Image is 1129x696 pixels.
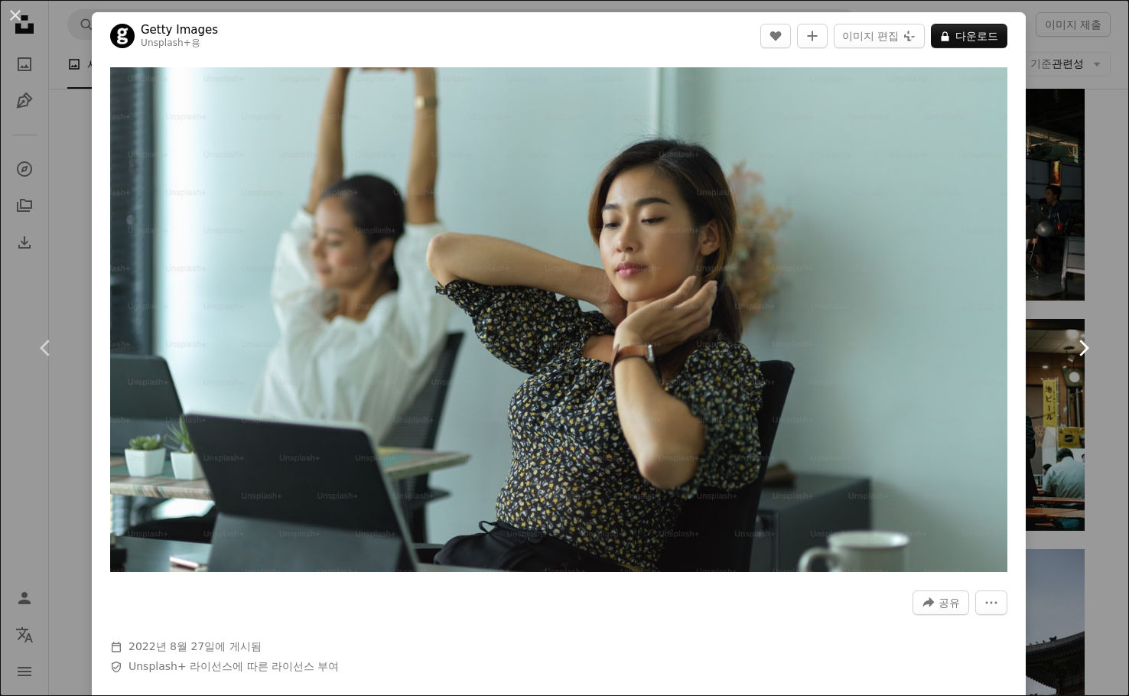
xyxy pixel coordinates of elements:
img: Getty Images의 프로필로 이동 [110,24,135,48]
button: 이 이미지 공유 [913,590,969,615]
span: 에 따른 라이선스 부여 [129,659,339,675]
div: 용 [141,37,218,50]
a: 다음 [1037,275,1129,421]
button: 컬렉션에 추가 [797,24,828,48]
button: 더 많은 작업 [975,590,1007,615]
time: 2022년 8월 27일 오전 8시 30분 9초 GMT+9 [129,640,215,652]
a: Unsplash+ [141,37,191,48]
button: 이 이미지 확대 [110,67,1007,572]
button: 다운로드 [931,24,1007,48]
button: 좋아요 [760,24,791,48]
span: 에 게시됨 [129,640,262,652]
span: 공유 [939,591,960,614]
a: Unsplash+ 라이선스 [129,660,233,672]
button: 이미지 편집 [834,24,925,48]
a: Getty Images [141,22,218,37]
img: 현대 사무실에서 뒷의자에 편안하게 누워 있는 두 사업가의 초상화 [110,67,1007,572]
